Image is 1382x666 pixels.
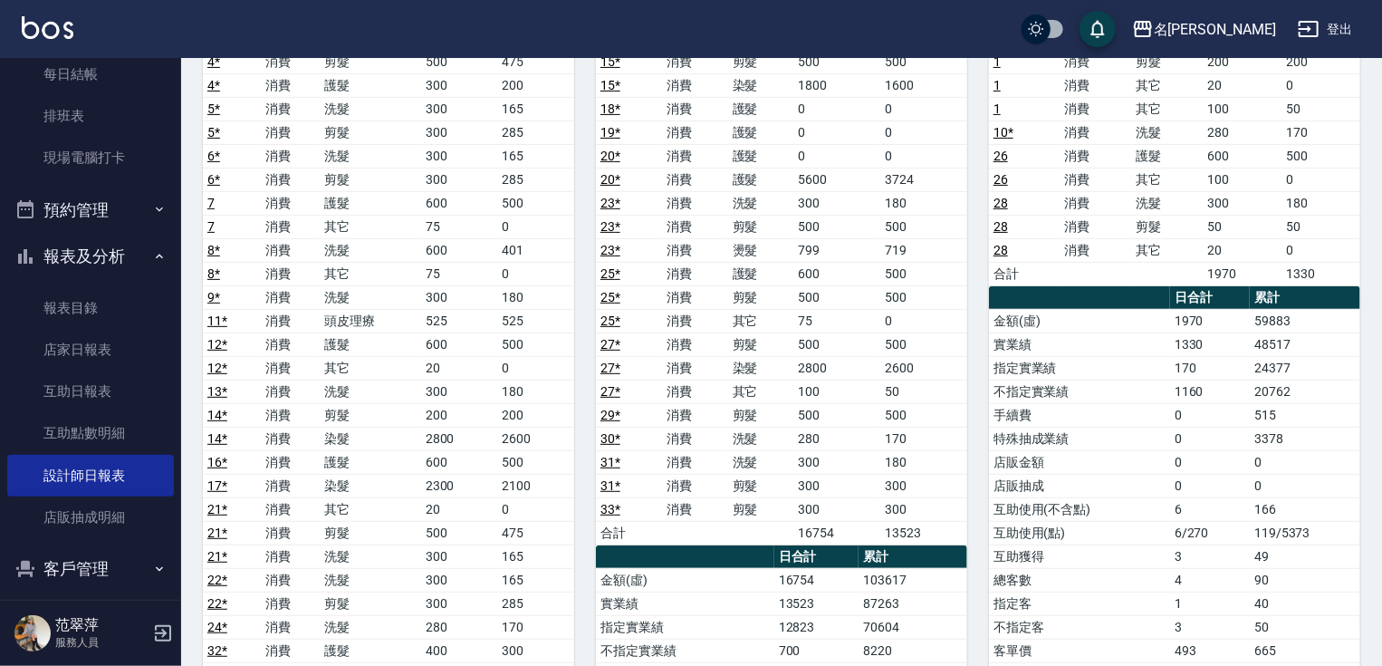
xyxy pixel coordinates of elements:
a: 28 [993,219,1008,234]
a: 28 [993,196,1008,210]
td: 消費 [662,215,728,238]
td: 165 [497,97,574,121]
td: 300 [880,474,967,497]
td: 消費 [261,285,319,309]
td: 剪髮 [728,474,794,497]
td: 消費 [1060,121,1132,144]
td: 165 [497,545,574,568]
td: 500 [497,333,574,356]
td: 300 [421,545,498,568]
td: 護髮 [320,191,421,215]
td: 285 [497,121,574,144]
td: 0 [880,309,967,333]
td: 285 [497,168,574,191]
td: 剪髮 [728,285,794,309]
a: 28 [993,243,1008,257]
td: 洗髮 [320,568,421,592]
td: 500 [794,333,881,356]
td: 0 [1170,450,1250,474]
td: 2600 [880,356,967,380]
td: 消費 [261,403,319,427]
button: 客戶管理 [7,545,174,593]
td: 103617 [859,568,967,592]
a: 店販抽成明細 [7,497,174,538]
td: 600 [794,262,881,285]
td: 金額(虛) [596,568,774,592]
td: 指定客 [989,592,1170,615]
a: 每日結帳 [7,53,174,95]
td: 3 [1170,545,1250,568]
td: 洗髮 [320,285,421,309]
td: 消費 [1060,191,1132,215]
a: 7 [207,219,215,234]
td: 洗髮 [1132,191,1204,215]
td: 20 [421,356,498,380]
td: 200 [421,403,498,427]
td: 消費 [261,545,319,568]
td: 300 [880,497,967,521]
td: 170 [1281,121,1360,144]
td: 實業績 [989,333,1170,356]
td: 消費 [662,497,728,521]
td: 消費 [261,50,319,73]
td: 1970 [1170,309,1250,333]
td: 消費 [1060,144,1132,168]
td: 200 [497,403,574,427]
td: 0 [1281,168,1360,191]
td: 75 [421,262,498,285]
td: 護髮 [728,121,794,144]
td: 475 [497,521,574,545]
table: a dense table [596,4,967,545]
td: 消費 [662,191,728,215]
td: 其它 [728,380,794,403]
td: 實業績 [596,592,774,615]
a: 互助日報表 [7,371,174,412]
td: 500 [421,521,498,545]
td: 互助使用(點) [989,521,1170,545]
td: 165 [497,144,574,168]
button: 預約管理 [7,187,174,234]
td: 300 [421,168,498,191]
td: 24377 [1250,356,1360,380]
td: 剪髮 [1132,50,1204,73]
td: 消費 [662,403,728,427]
td: 剪髮 [728,50,794,73]
td: 消費 [662,168,728,191]
td: 100 [794,380,881,403]
td: 90 [1250,568,1360,592]
td: 消費 [662,333,728,356]
td: 475 [497,50,574,73]
td: 剪髮 [320,403,421,427]
td: 消費 [1060,215,1132,238]
td: 消費 [261,73,319,97]
td: 燙髮 [728,238,794,262]
td: 消費 [261,97,319,121]
td: 消費 [261,262,319,285]
td: 店販金額 [989,450,1170,474]
td: 剪髮 [320,521,421,545]
td: 0 [497,356,574,380]
td: 500 [880,333,967,356]
a: 店家日報表 [7,329,174,371]
td: 500 [880,285,967,309]
div: 名[PERSON_NAME] [1154,18,1276,41]
td: 5600 [794,168,881,191]
td: 87263 [859,592,967,615]
td: 護髮 [1132,144,1204,168]
td: 消費 [1060,50,1132,73]
td: 消費 [662,238,728,262]
td: 0 [1170,474,1250,497]
td: 護髮 [728,144,794,168]
td: 消費 [662,356,728,380]
td: 洗髮 [728,191,794,215]
td: 525 [497,309,574,333]
td: 500 [497,450,574,474]
td: 6 [1170,497,1250,521]
table: a dense table [989,4,1360,286]
td: 0 [880,97,967,121]
td: 300 [421,592,498,615]
a: 1 [993,101,1001,116]
td: 合計 [989,262,1060,285]
td: 消費 [662,309,728,333]
td: 消費 [662,450,728,474]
